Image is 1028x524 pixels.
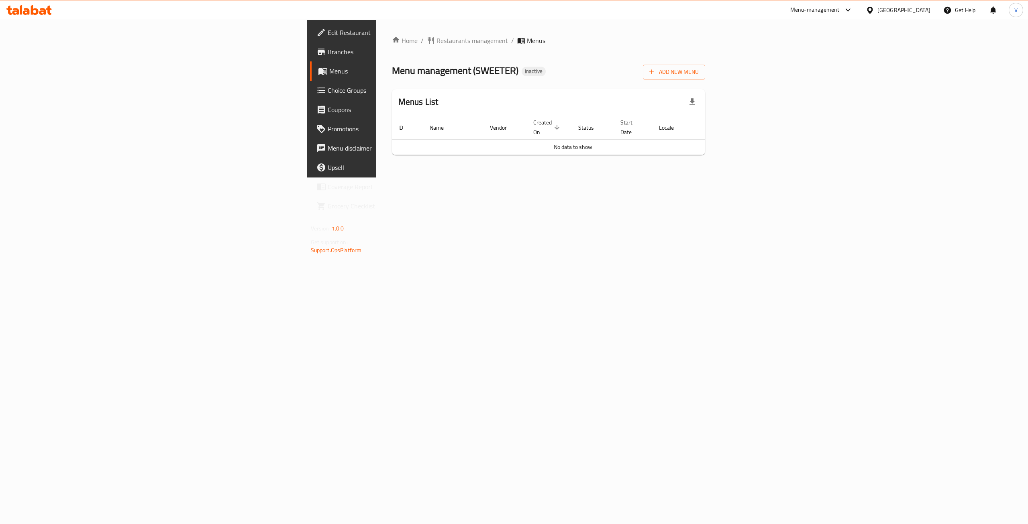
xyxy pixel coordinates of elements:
a: Support.OpsPlatform [311,245,362,255]
a: Menu disclaimer [310,139,479,158]
span: Upsell [328,163,472,172]
div: Menu-management [790,5,840,15]
h2: Menus List [398,96,439,108]
span: ID [398,123,414,133]
a: Choice Groups [310,81,479,100]
span: Created On [533,118,562,137]
span: Edit Restaurant [328,28,472,37]
span: Menu disclaimer [328,143,472,153]
span: Vendor [490,123,517,133]
button: Add New Menu [643,65,705,80]
a: Promotions [310,119,479,139]
table: enhanced table [392,115,754,155]
li: / [511,36,514,45]
span: Menus [527,36,545,45]
span: Name [430,123,454,133]
th: Actions [694,115,754,140]
span: Promotions [328,124,472,134]
a: Edit Restaurant [310,23,479,42]
span: Inactive [522,68,546,75]
a: Branches [310,42,479,61]
span: Coupons [328,105,472,114]
span: V [1014,6,1018,14]
a: Coupons [310,100,479,119]
nav: breadcrumb [392,36,706,45]
span: Branches [328,47,472,57]
a: Grocery Checklist [310,196,479,216]
span: Get support on: [311,237,348,247]
div: [GEOGRAPHIC_DATA] [877,6,930,14]
div: Inactive [522,67,546,76]
span: Grocery Checklist [328,201,472,211]
span: Locale [659,123,684,133]
span: Menus [329,66,472,76]
a: Coverage Report [310,177,479,196]
a: Upsell [310,158,479,177]
span: Menu management ( SWEETER ) [392,61,518,80]
span: Start Date [620,118,643,137]
span: 1.0.0 [332,223,344,234]
span: No data to show [554,142,592,152]
a: Menus [310,61,479,81]
span: Status [578,123,604,133]
div: Export file [683,92,702,112]
span: Add New Menu [649,67,699,77]
span: Coverage Report [328,182,472,192]
span: Version: [311,223,330,234]
span: Choice Groups [328,86,472,95]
